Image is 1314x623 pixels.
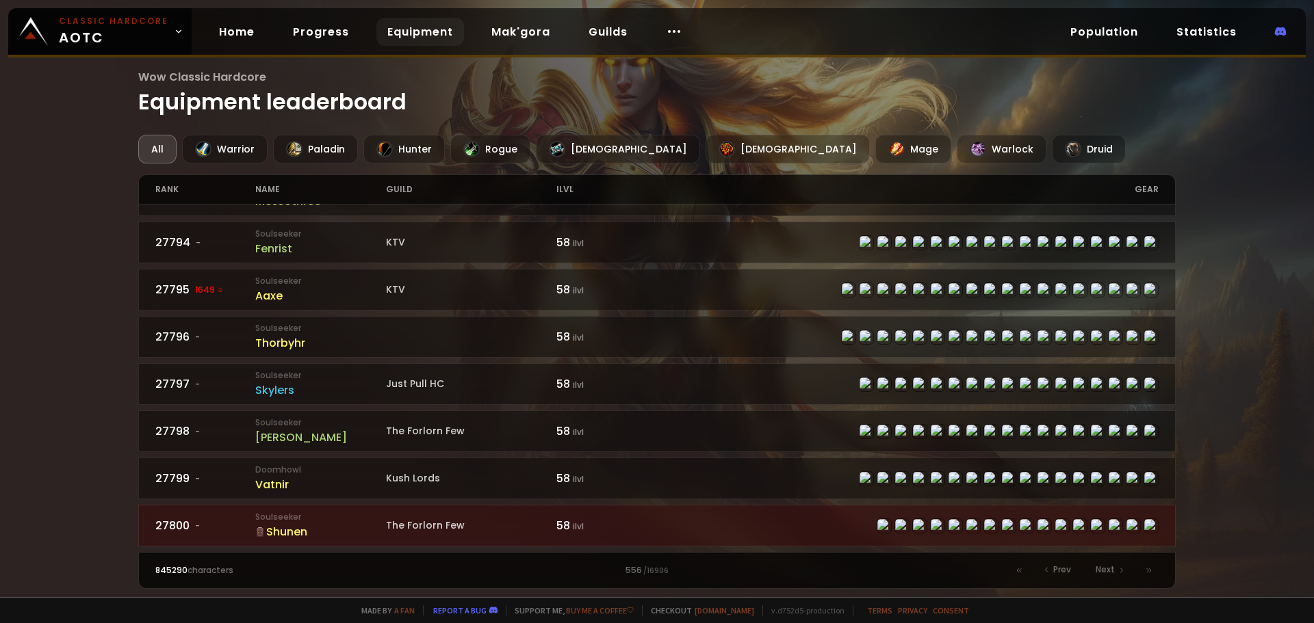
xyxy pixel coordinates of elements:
[573,426,584,438] small: ilvl
[155,375,256,393] div: 27797
[556,234,657,251] div: 58
[386,471,556,486] div: Kush Lords
[386,175,556,204] div: guild
[376,18,464,46] a: Equipment
[255,429,386,446] div: [PERSON_NAME]
[573,473,584,485] small: ilvl
[556,328,657,345] div: 58
[406,564,907,576] div: 556
[556,175,657,204] div: ilvl
[196,237,201,249] span: -
[59,15,168,27] small: Classic Hardcore
[957,135,1046,163] div: Warlock
[155,517,256,534] div: 27800
[573,332,584,343] small: ilvl
[386,518,556,533] div: The Forlorn Few
[556,375,657,393] div: 58
[255,476,386,493] div: Vatnir
[255,416,386,429] small: Soulseeker
[155,564,407,576] div: characters
[506,605,634,615] span: Support me,
[155,281,256,298] div: 27795
[155,328,256,345] div: 27796
[195,520,200,532] span: -
[195,378,200,390] span: -
[195,425,200,438] span: -
[642,605,754,615] span: Checkout
[353,605,415,615] span: Made by
[208,18,266,46] a: Home
[255,228,386,240] small: Soulseeker
[480,18,561,46] a: Mak'gora
[255,511,386,523] small: Soulseeker
[657,175,1159,204] div: gear
[695,605,754,615] a: [DOMAIN_NAME]
[394,605,415,615] a: a fan
[255,322,386,334] small: Soulseeker
[138,135,177,163] div: All
[573,284,584,296] small: ilvl
[875,135,951,163] div: Mage
[195,284,224,296] span: 1649
[155,175,256,204] div: rank
[195,473,200,485] span: -
[386,282,556,297] div: KTV
[195,331,200,343] span: -
[138,505,1176,546] a: 27800-SoulseekerShunenThe Forlorn Few58 ilvlitem-7441item-10824item-10774item-2575item-2041item-6...
[450,135,530,163] div: Rogue
[138,316,1176,358] a: 27796-SoulseekerThorbyhr58 ilvlitem-21317item-13089item-12082item-2575item-14601item-16713item-15...
[556,517,657,534] div: 58
[363,135,445,163] div: Hunter
[182,135,268,163] div: Warrior
[138,68,1176,85] span: Wow Classic Hardcore
[933,605,969,615] a: Consent
[386,424,556,438] div: The Forlorn Few
[255,175,386,204] div: name
[566,605,634,615] a: Buy me a coffee
[255,334,386,352] div: Thorbyhr
[536,135,700,163] div: [DEMOGRAPHIC_DATA]
[1053,564,1071,576] span: Prev
[643,566,669,576] small: / 16906
[1052,135,1126,163] div: Druid
[433,605,487,615] a: Report a bug
[386,377,556,391] div: Just Pull HC
[255,369,386,382] small: Soulseeker
[898,605,927,615] a: Privacy
[138,222,1176,263] a: 27794-SoulseekerFenristKTV58 ilvlitem-11925item-15411item-18686item-127item-16674item-22207item-1...
[282,18,360,46] a: Progress
[59,15,168,48] span: AOTC
[138,68,1176,118] h1: Equipment leaderboard
[155,423,256,440] div: 27798
[138,458,1176,499] a: 27799-DoomhowlVatnirKush Lords58 ilvlitem-11925item-19159item-12927item-17742item-16713item-15062...
[762,605,845,615] span: v. d752d5 - production
[8,8,192,55] a: Classic HardcoreAOTC
[255,275,386,287] small: Soulseeker
[273,135,358,163] div: Paladin
[255,287,386,304] div: Aaxe
[556,281,657,298] div: 58
[556,470,657,487] div: 58
[386,235,556,250] div: KTV
[155,470,256,487] div: 27799
[706,135,870,163] div: [DEMOGRAPHIC_DATA]
[255,464,386,476] small: Doomhowl
[155,234,256,251] div: 27794
[138,363,1176,405] a: 27797-SoulseekerSkylersJust Pull HC58 ilvlitem-7720item-7673item-9941item-16060item-10762item-107...
[138,410,1176,452] a: 27798-Soulseeker[PERSON_NAME]The Forlorn Few58 ilvlitem-2245item-12046item-10163item-148item-1015...
[1096,564,1115,576] span: Next
[255,382,386,399] div: Skylers
[573,379,584,390] small: ilvl
[255,240,386,257] div: Fenrist
[556,423,657,440] div: 58
[867,605,892,615] a: Terms
[1059,18,1149,46] a: Population
[573,237,584,249] small: ilvl
[578,18,639,46] a: Guilds
[573,520,584,532] small: ilvl
[155,564,188,576] span: 845290
[255,523,386,540] div: Shunen
[138,269,1176,310] a: 277951649 SoulseekerAaxeKTV58 ilvlitem-13404item-15411item-16708item-2105item-15825item-16713item...
[1165,18,1248,46] a: Statistics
